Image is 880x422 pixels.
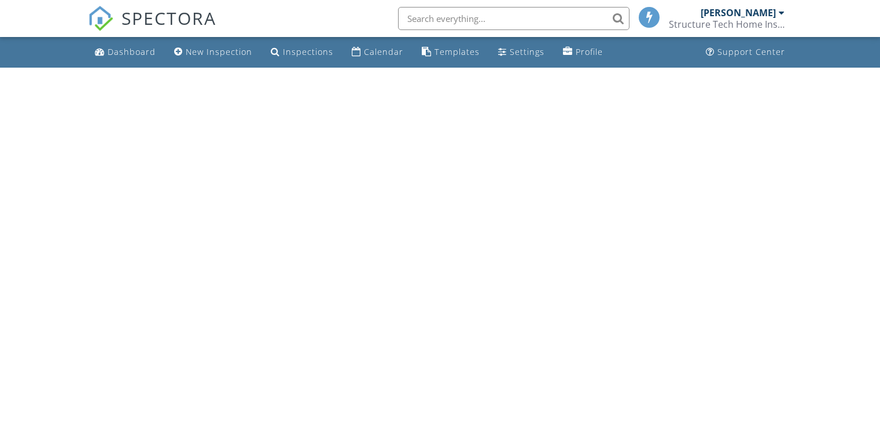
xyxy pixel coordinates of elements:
[108,46,156,57] div: Dashboard
[701,42,790,63] a: Support Center
[435,46,480,57] div: Templates
[398,7,629,30] input: Search everything...
[88,16,216,40] a: SPECTORA
[90,42,160,63] a: Dashboard
[669,18,785,30] div: Structure Tech Home Inspections
[510,46,544,57] div: Settings
[170,42,257,63] a: New Inspection
[121,6,216,30] span: SPECTORA
[701,7,776,18] div: [PERSON_NAME]
[417,42,484,63] a: Templates
[347,42,408,63] a: Calendar
[186,46,252,57] div: New Inspection
[576,46,603,57] div: Profile
[266,42,338,63] a: Inspections
[558,42,607,63] a: Profile
[494,42,549,63] a: Settings
[364,46,403,57] div: Calendar
[88,6,113,31] img: The Best Home Inspection Software - Spectora
[717,46,785,57] div: Support Center
[283,46,333,57] div: Inspections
